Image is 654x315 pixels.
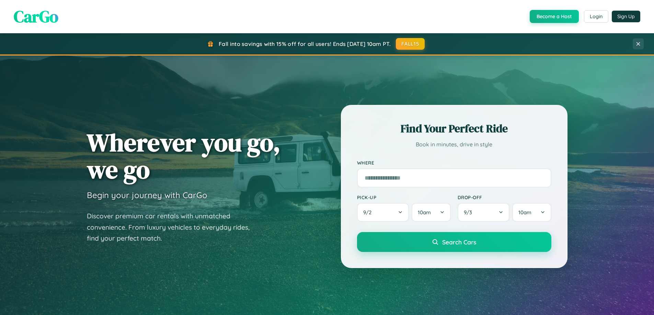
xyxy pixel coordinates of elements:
[14,5,58,28] span: CarGo
[357,140,551,149] p: Book in minutes, drive in style
[412,203,450,222] button: 10am
[357,194,451,200] label: Pick-up
[418,209,431,216] span: 10am
[612,11,640,22] button: Sign Up
[458,203,510,222] button: 9/3
[357,121,551,136] h2: Find Your Perfect Ride
[512,203,551,222] button: 10am
[219,40,391,47] span: Fall into savings with 15% off for all users! Ends [DATE] 10am PT.
[357,203,409,222] button: 9/2
[458,194,551,200] label: Drop-off
[396,38,425,50] button: FALL15
[363,209,375,216] span: 9 / 2
[87,210,259,244] p: Discover premium car rentals with unmatched convenience. From luxury vehicles to everyday rides, ...
[87,129,280,183] h1: Wherever you go, we go
[357,160,551,166] label: Where
[530,10,579,23] button: Become a Host
[357,232,551,252] button: Search Cars
[584,10,608,23] button: Login
[518,209,531,216] span: 10am
[464,209,475,216] span: 9 / 3
[87,190,207,200] h3: Begin your journey with CarGo
[442,238,476,246] span: Search Cars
